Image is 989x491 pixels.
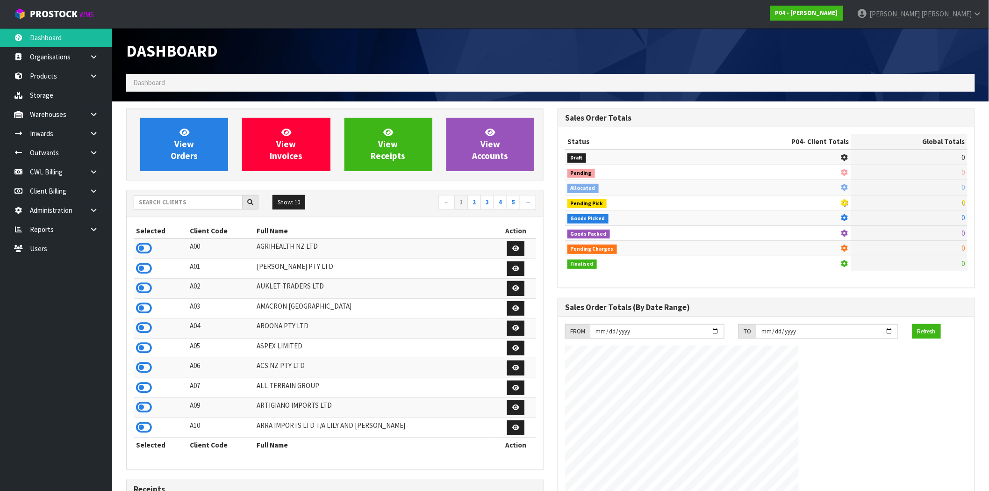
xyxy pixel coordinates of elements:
span: [PERSON_NAME] [921,9,972,18]
a: P04 - [PERSON_NAME] [770,6,843,21]
a: ← [438,195,455,210]
span: Goods Packed [567,230,610,239]
td: A02 [187,279,254,299]
a: → [520,195,536,210]
th: Client Code [187,224,254,238]
th: Full Name [254,438,495,453]
td: ARTIGIANO IMPORTS LTD [254,398,495,418]
td: A03 [187,298,254,318]
th: Action [495,438,536,453]
span: [PERSON_NAME] [869,9,920,18]
div: TO [738,324,756,339]
strong: P04 - [PERSON_NAME] [775,9,838,17]
th: - Client Totals [698,134,852,149]
span: Finalised [567,260,597,269]
td: AROONA PTY LTD [254,318,495,339]
span: 0 [962,244,965,253]
span: 0 [962,153,965,162]
a: 1 [454,195,468,210]
th: Action [495,224,536,238]
td: AMACRON [GEOGRAPHIC_DATA] [254,298,495,318]
span: View Receipts [371,127,406,162]
td: A10 [187,418,254,438]
span: 0 [962,259,965,268]
a: 5 [507,195,520,210]
th: Full Name [254,224,495,238]
a: ViewAccounts [446,118,534,171]
span: ProStock [30,8,78,20]
td: ACS NZ PTY LTD [254,358,495,378]
nav: Page navigation [342,195,536,211]
td: A01 [187,259,254,279]
span: Pending Pick [567,199,607,209]
h3: Sales Order Totals [565,114,967,123]
span: Goods Picked [567,214,609,224]
div: FROM [565,324,590,339]
span: Dashboard [133,78,165,87]
span: 0 [962,183,965,192]
small: WMS [79,10,94,19]
td: A06 [187,358,254,378]
td: A09 [187,398,254,418]
span: Pending Charges [567,245,617,254]
td: AUKLET TRADERS LTD [254,279,495,299]
td: ASPEX LIMITED [254,338,495,358]
a: 3 [480,195,494,210]
td: A05 [187,338,254,358]
td: ARRA IMPORTS LTD T/A LILY AND [PERSON_NAME] [254,418,495,438]
a: ViewInvoices [242,118,330,171]
span: P04 [791,137,803,146]
a: ViewReceipts [344,118,432,171]
th: Selected [134,224,187,238]
span: View Accounts [472,127,508,162]
span: View Invoices [270,127,302,162]
span: 0 [962,198,965,207]
a: 4 [494,195,507,210]
th: Global Totals [851,134,967,149]
span: Draft [567,153,586,163]
th: Client Code [187,438,254,453]
th: Selected [134,438,187,453]
span: Allocated [567,184,599,193]
button: Refresh [912,324,941,339]
td: A00 [187,238,254,259]
td: A04 [187,318,254,339]
span: Dashboard [126,41,218,61]
td: ALL TERRAIN GROUP [254,378,495,398]
td: AGRIHEALTH NZ LTD [254,238,495,259]
span: 0 [962,168,965,177]
a: 2 [467,195,481,210]
input: Search clients [134,195,243,209]
td: A07 [187,378,254,398]
span: Pending [567,169,595,178]
span: 0 [962,229,965,238]
th: Status [565,134,698,149]
a: ViewOrders [140,118,228,171]
button: Show: 10 [272,195,305,210]
td: [PERSON_NAME] PTY LTD [254,259,495,279]
span: View Orders [171,127,198,162]
span: 0 [962,213,965,222]
h3: Sales Order Totals (By Date Range) [565,303,967,312]
img: cube-alt.png [14,8,26,20]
